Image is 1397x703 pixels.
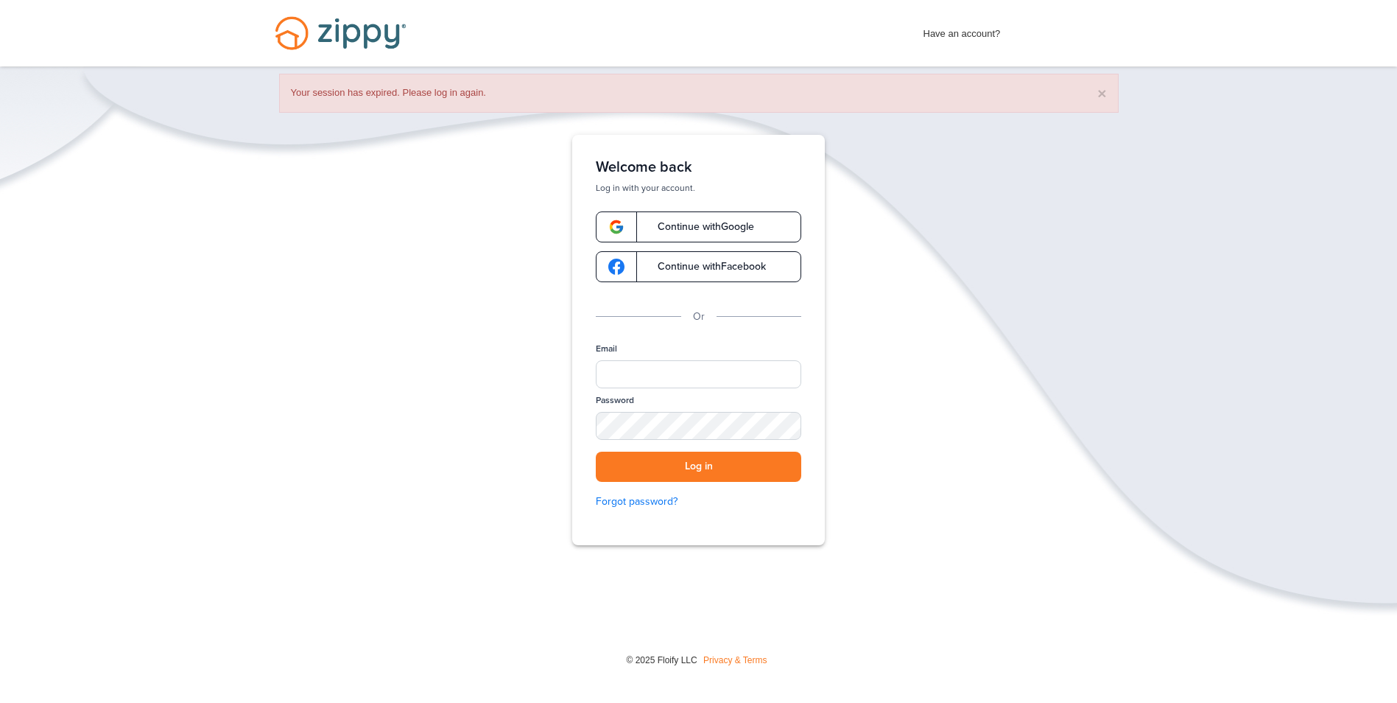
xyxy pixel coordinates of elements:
[596,211,801,242] a: google-logoContinue withGoogle
[608,219,624,235] img: google-logo
[596,394,634,407] label: Password
[923,18,1001,42] span: Have an account?
[626,655,697,665] span: © 2025 Floify LLC
[693,309,705,325] p: Or
[596,494,801,510] a: Forgot password?
[643,262,766,272] span: Continue with Facebook
[643,222,754,232] span: Continue with Google
[596,343,617,355] label: Email
[596,452,801,482] button: Log in
[608,259,624,275] img: google-logo
[596,251,801,282] a: google-logoContinue withFacebook
[703,655,767,665] a: Privacy & Terms
[596,360,801,388] input: Email
[1097,85,1106,101] button: ×
[596,412,801,440] input: Password
[596,182,801,194] p: Log in with your account.
[596,158,801,176] h1: Welcome back
[279,74,1119,113] div: Your session has expired. Please log in again.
